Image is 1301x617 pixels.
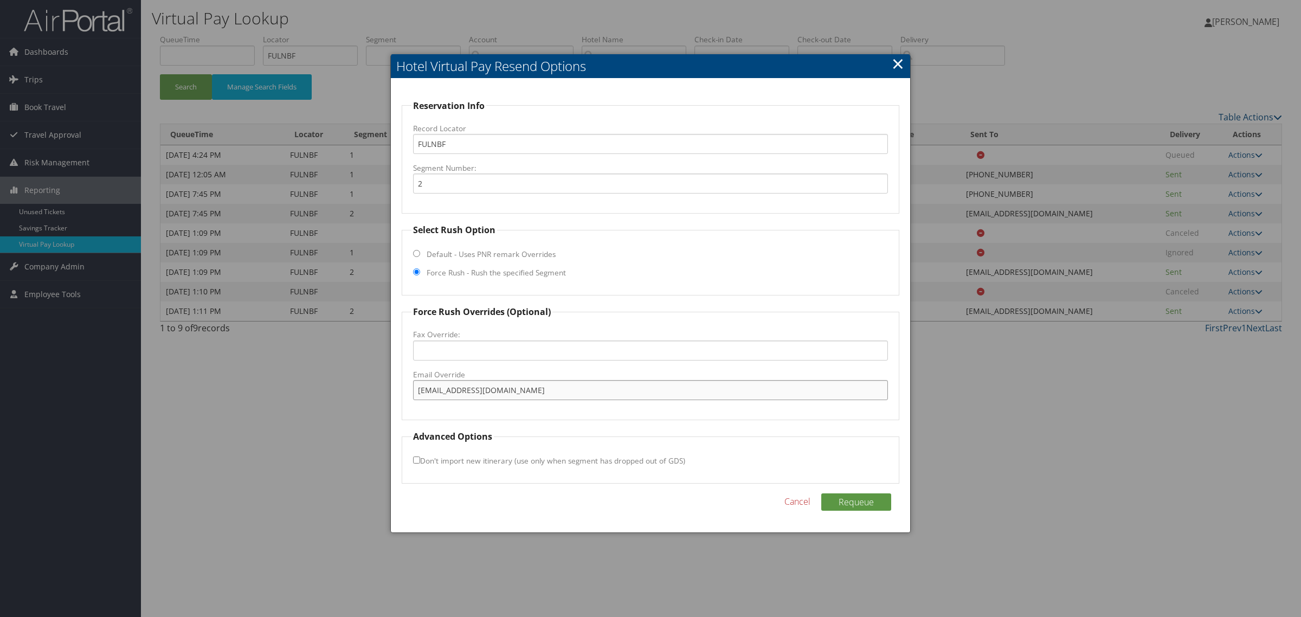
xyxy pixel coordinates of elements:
label: Record Locator [413,123,888,134]
label: Fax Override: [413,329,888,340]
label: Segment Number: [413,163,888,173]
legend: Advanced Options [411,430,494,443]
label: Force Rush - Rush the specified Segment [427,267,566,278]
h2: Hotel Virtual Pay Resend Options [391,54,910,78]
a: Close [892,53,904,74]
legend: Select Rush Option [411,223,497,236]
input: Don't import new itinerary (use only when segment has dropped out of GDS) [413,457,420,464]
label: Don't import new itinerary (use only when segment has dropped out of GDS) [413,451,685,471]
legend: Force Rush Overrides (Optional) [411,305,552,318]
button: Requeue [821,493,891,511]
a: Cancel [784,495,810,508]
legend: Reservation Info [411,99,486,112]
label: Default - Uses PNR remark Overrides [427,249,556,260]
label: Email Override [413,369,888,380]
